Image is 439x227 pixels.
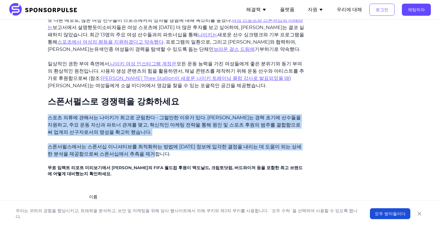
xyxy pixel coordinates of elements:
iframe: 채팅 위젯 [330,157,439,227]
p: 또 다른 메모로, 많은 여성 선수들이 스포츠에서의 성차별 경험에 대해 목소리를 높였다. 보고서에서 설명했듯이 소비자들은 여성 스포츠에 [DATE] 더 많은 투자를 보고 싶어하... [48,17,304,53]
img: 스폰서 펄스 [8,3,82,16]
p: 스폰서펄스에서는 스폰서십 이니셔티브를 최적화하는 방법에 [DATE] 정보에 입각한 결정을 내리는 데 도움이 되는 상세한 분석을 제공함으로써 스폰서십에서 추측을 제거합니다. [48,143,304,158]
a: 우리에 대해 [337,7,362,12]
a: 브라운 걸스 드림에 [214,46,255,52]
button: 플랫폼 [280,6,294,13]
a: 나이키는 [198,32,217,38]
button: 우리에 대해 [337,6,362,13]
h5: 무료 임팩트 리포트 미리보기에서 [PERSON_NAME]의 FIFA 월드컵 후원이 맥도날드, 크립토닷컴, 버드와이저 등을 포함한 최고 브랜드에 어떻게 대비했는지 확인하세요. [48,165,304,177]
p: 우리는 귀하의 경험을 향상시키고, 트래픽을 분석하고, 보안 및 마케팅을 위해 당사 웹사이트에서 자체 쿠키와 제3자 쿠키를 사용합니다. ¨모두 수락¨을 선택하여 사용할 수 있도... [16,208,358,220]
a: [PERSON_NAME] Thee Stallion이 새로운 나이키 트레이닝 클럽 강사로 발표되었을 때 [101,75,289,81]
button: 자원 [308,6,323,13]
a: 플랫폼 [280,7,294,12]
h2: 스폰서펄스로 경쟁력을 강화하세요 [48,97,304,107]
label: 이름 [89,194,263,200]
a: 로그인 [369,7,395,12]
button: 채팅하자 [402,4,431,16]
button: 해결책 [246,6,267,13]
p: 스포츠 의류에 관해서는 나이키가 최고로 군림한다 - 그럴만한 이유가 있다. [PERSON_NAME]는 경력 초기에 선수들을 지원하고, 주요 운동 자산과 파트너 관계를 맺고, ... [48,114,304,136]
p: 일상적인 권한 부여 측면에서, 모든 운동 능력을 가진 여성들에게 좋은 분위기와 동기 부여의 환상적인 원천입니다. 사용자 생성 콘텐츠의 힘을 활용하면서, 채널 콘텐츠를 제작하기... [48,60,304,89]
a: 채팅하자 [402,7,431,12]
button: 로그인 [369,4,395,16]
a: 나이키 여성 인스타그램 계정은 [110,61,177,67]
a: 스포츠에서 여성의 평등을 지원하겠다고 약속했다 [57,39,164,45]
